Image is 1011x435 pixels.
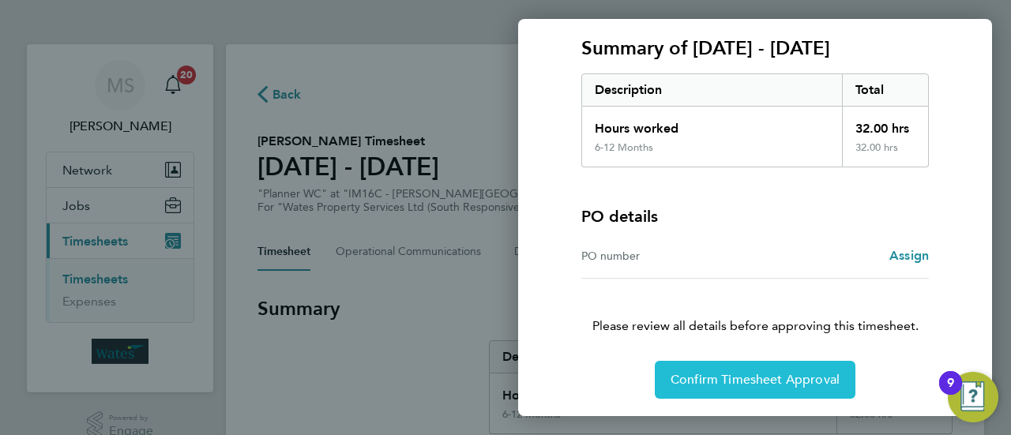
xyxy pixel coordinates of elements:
[842,74,929,106] div: Total
[581,36,929,61] h3: Summary of [DATE] - [DATE]
[582,107,842,141] div: Hours worked
[671,372,840,388] span: Confirm Timesheet Approval
[947,383,954,403] div: 9
[889,246,929,265] a: Assign
[595,141,653,154] div: 6-12 Months
[581,73,929,167] div: Summary of 20 - 26 Sep 2025
[889,248,929,263] span: Assign
[655,361,855,399] button: Confirm Timesheet Approval
[582,74,842,106] div: Description
[562,279,948,336] p: Please review all details before approving this timesheet.
[948,372,998,422] button: Open Resource Center, 9 new notifications
[581,205,658,227] h4: PO details
[581,246,755,265] div: PO number
[842,141,929,167] div: 32.00 hrs
[842,107,929,141] div: 32.00 hrs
